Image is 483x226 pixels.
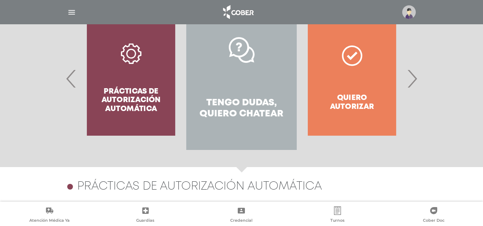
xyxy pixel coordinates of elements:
[423,218,444,224] span: Cober Doc
[98,206,194,225] a: Guardias
[193,206,290,225] a: Credencial
[402,5,416,19] img: profile-placeholder.svg
[29,218,70,224] span: Atención Médica Ya
[1,206,98,225] a: Atención Médica Ya
[67,8,76,17] img: Cober_menu-lines-white.svg
[230,218,252,224] span: Credencial
[405,59,419,98] span: Next
[330,218,345,224] span: Turnos
[186,7,297,150] a: Tengo dudas, quiero chatear
[385,206,482,225] a: Cober Doc
[136,218,154,224] span: Guardias
[77,180,322,194] h4: Prácticas de autorización automática
[199,97,284,120] h4: Tengo dudas, quiero chatear
[64,59,78,98] span: Previous
[219,4,257,21] img: logo_cober_home-white.png
[290,206,386,225] a: Turnos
